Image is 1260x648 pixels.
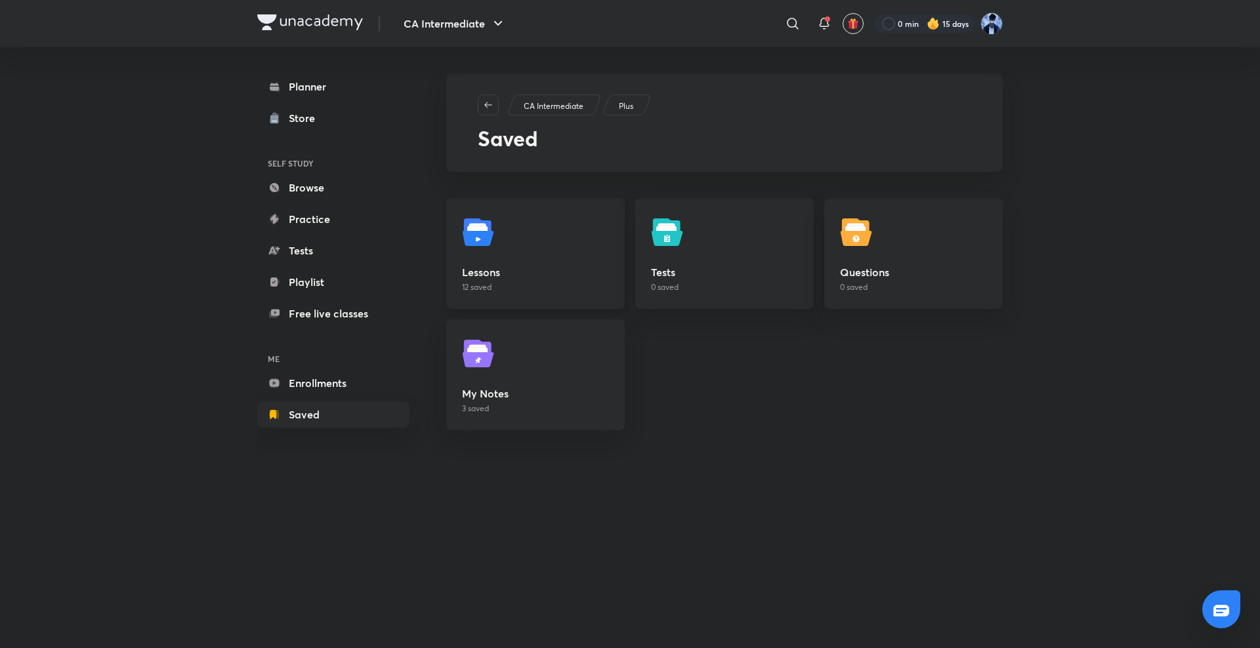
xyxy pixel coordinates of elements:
h2: Saved [478,126,971,151]
a: Lessons12 saved [446,198,625,309]
a: CA Intermediate [522,100,586,112]
a: Playlist [257,269,409,295]
p: 3 saved [462,403,609,415]
button: avatar [843,13,864,34]
img: avatar [847,18,859,30]
a: Tests [257,237,409,264]
h5: Lessons [462,264,609,280]
img: lessons.svg [462,214,499,251]
h5: Questions [840,264,987,280]
a: Browse [257,174,409,201]
a: Free live classes [257,300,409,327]
p: Plus [619,100,633,112]
a: Planner [257,73,409,100]
img: myNotes.svg [462,335,499,372]
a: Plus [617,100,636,112]
img: streak [927,17,940,30]
p: 0 saved [651,281,798,293]
p: 0 saved [840,281,987,293]
button: CA Intermediate [396,10,514,37]
img: questions.svg [840,214,877,251]
a: Enrollments [257,370,409,396]
h6: ME [257,348,409,370]
a: Saved [257,401,409,428]
a: Company Logo [257,14,363,33]
a: Tests0 saved [635,198,814,309]
a: Store [257,105,409,131]
a: My Notes3 saved [446,319,625,430]
img: Company Logo [257,14,363,30]
div: Store [289,110,323,126]
h5: My Notes [462,386,609,401]
a: Questions0 saved [824,198,1003,309]
h5: Tests [651,264,798,280]
img: Imran Hingora [980,12,1003,35]
p: CA Intermediate [524,100,583,112]
p: 12 saved [462,281,609,293]
img: tests.svg [651,214,688,251]
h6: SELF STUDY [257,152,409,174]
a: Practice [257,206,409,232]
